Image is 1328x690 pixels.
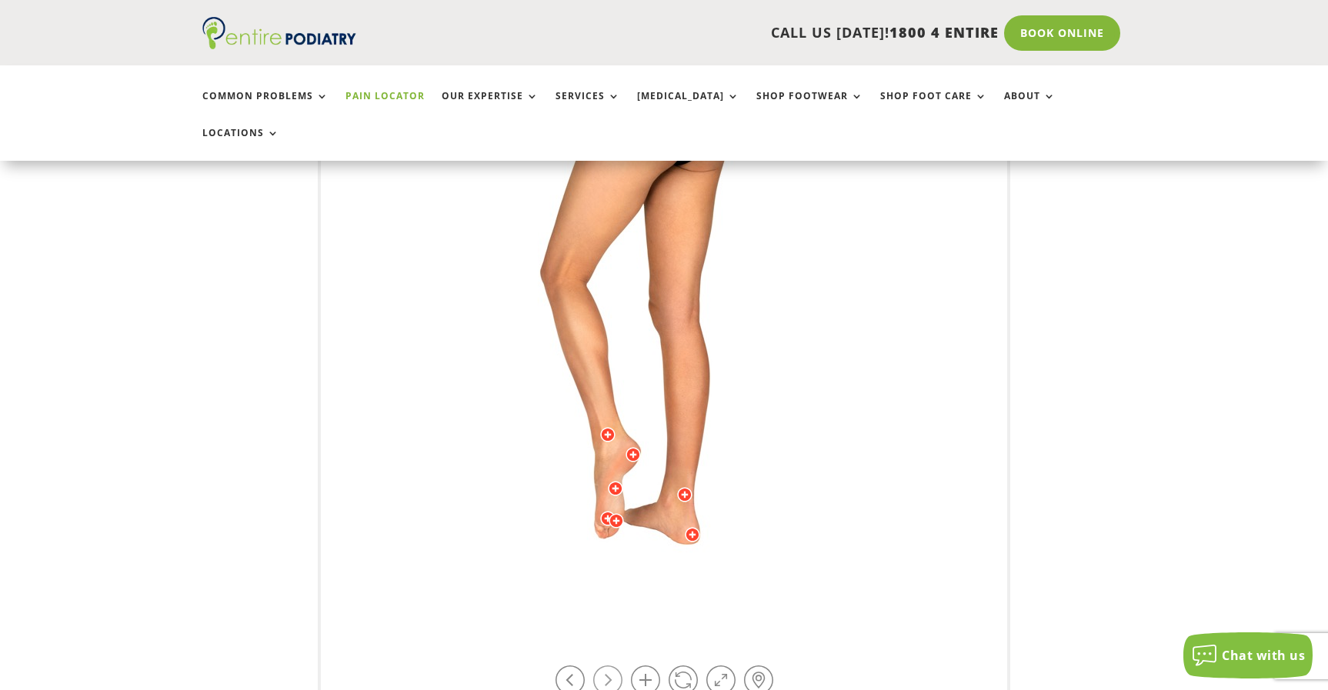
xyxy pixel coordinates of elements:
[637,91,739,124] a: [MEDICAL_DATA]
[1183,632,1313,678] button: Chat with us
[202,17,356,49] img: logo (1)
[202,37,356,52] a: Entire Podiatry
[442,91,539,124] a: Our Expertise
[880,91,987,124] a: Shop Foot Care
[556,91,620,124] a: Services
[452,11,876,626] img: 130.jpg
[1222,647,1305,664] span: Chat with us
[345,91,425,124] a: Pain Locator
[889,23,999,42] span: 1800 4 ENTIRE
[1004,15,1120,51] a: Book Online
[202,128,279,161] a: Locations
[415,23,999,43] p: CALL US [DATE]!
[202,91,329,124] a: Common Problems
[1004,91,1056,124] a: About
[756,91,863,124] a: Shop Footwear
